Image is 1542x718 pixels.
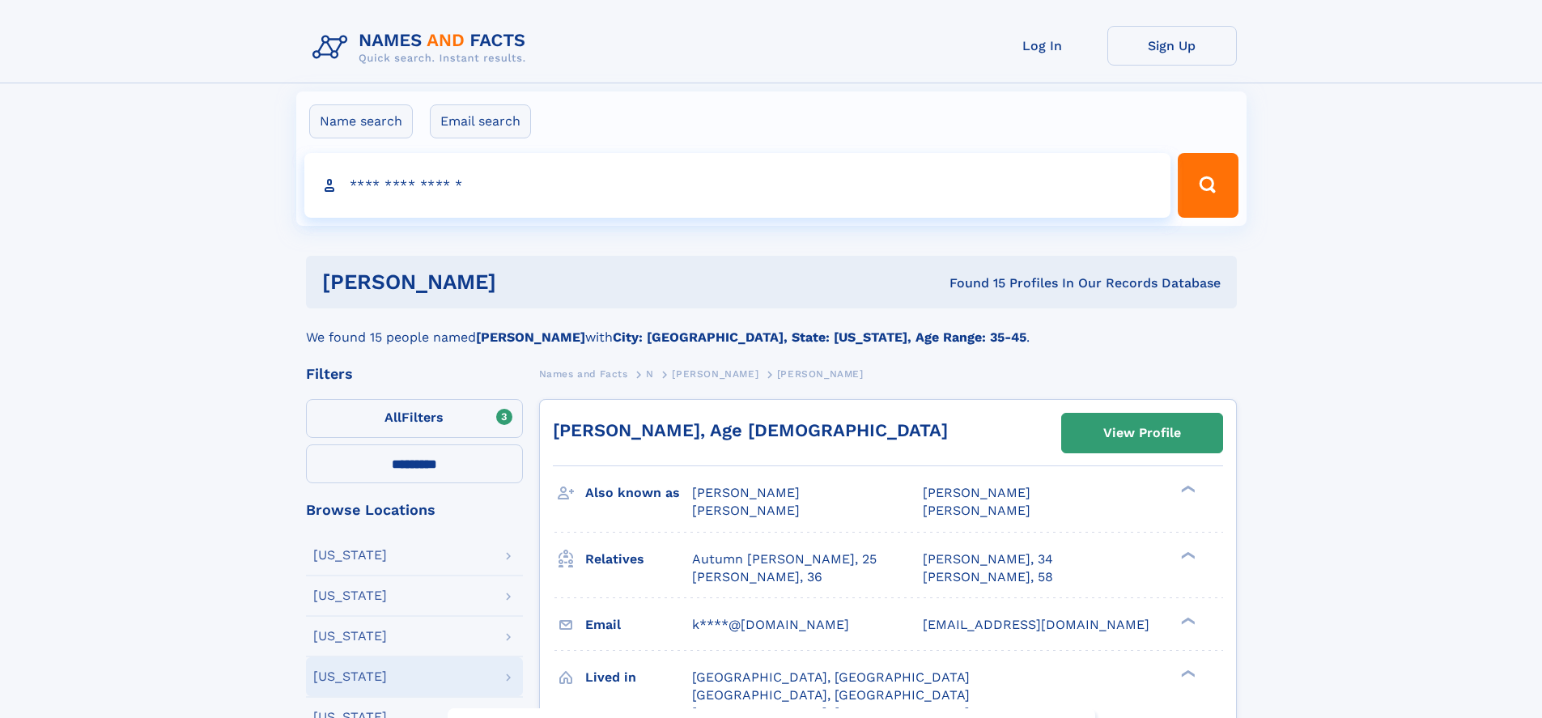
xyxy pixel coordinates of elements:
[476,329,585,345] b: [PERSON_NAME]
[430,104,531,138] label: Email search
[309,104,413,138] label: Name search
[646,368,654,380] span: N
[313,589,387,602] div: [US_STATE]
[923,485,1030,500] span: [PERSON_NAME]
[692,669,970,685] span: [GEOGRAPHIC_DATA], [GEOGRAPHIC_DATA]
[692,687,970,703] span: [GEOGRAPHIC_DATA], [GEOGRAPHIC_DATA]
[306,367,523,381] div: Filters
[306,26,539,70] img: Logo Names and Facts
[585,664,692,691] h3: Lived in
[692,568,822,586] a: [PERSON_NAME], 36
[306,503,523,517] div: Browse Locations
[304,153,1171,218] input: search input
[585,479,692,507] h3: Also known as
[672,363,758,384] a: [PERSON_NAME]
[923,568,1053,586] a: [PERSON_NAME], 58
[672,368,758,380] span: [PERSON_NAME]
[1177,615,1196,626] div: ❯
[553,420,948,440] a: [PERSON_NAME], Age [DEMOGRAPHIC_DATA]
[313,670,387,683] div: [US_STATE]
[978,26,1107,66] a: Log In
[306,308,1237,347] div: We found 15 people named with .
[1178,153,1238,218] button: Search Button
[692,485,800,500] span: [PERSON_NAME]
[306,399,523,438] label: Filters
[313,549,387,562] div: [US_STATE]
[646,363,654,384] a: N
[539,363,628,384] a: Names and Facts
[692,550,877,568] a: Autumn [PERSON_NAME], 25
[313,630,387,643] div: [US_STATE]
[585,546,692,573] h3: Relatives
[1103,414,1181,452] div: View Profile
[777,368,864,380] span: [PERSON_NAME]
[1177,550,1196,560] div: ❯
[1107,26,1237,66] a: Sign Up
[923,503,1030,518] span: [PERSON_NAME]
[613,329,1026,345] b: City: [GEOGRAPHIC_DATA], State: [US_STATE], Age Range: 35-45
[1177,484,1196,495] div: ❯
[723,274,1221,292] div: Found 15 Profiles In Our Records Database
[1062,414,1222,452] a: View Profile
[585,611,692,639] h3: Email
[923,550,1053,568] a: [PERSON_NAME], 34
[322,272,723,292] h1: [PERSON_NAME]
[1177,668,1196,678] div: ❯
[692,503,800,518] span: [PERSON_NAME]
[923,617,1149,632] span: [EMAIL_ADDRESS][DOMAIN_NAME]
[384,410,401,425] span: All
